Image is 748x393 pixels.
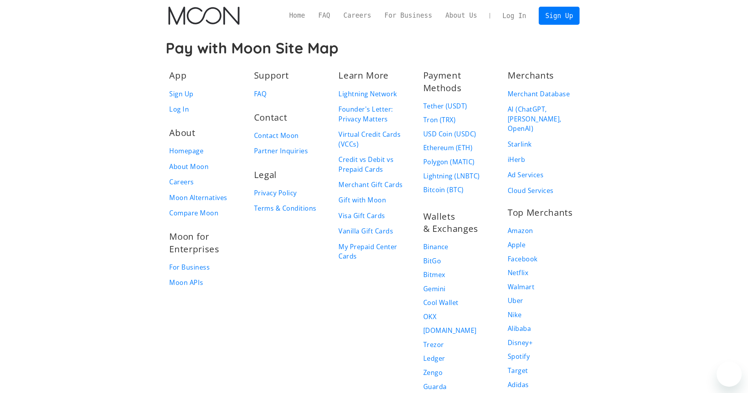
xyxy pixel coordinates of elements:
a: Home [283,11,312,20]
a: Trezor [423,340,444,349]
a: FAQ [312,11,337,20]
h2: Merchants [508,69,554,81]
a: AI (ChatGPT, [PERSON_NAME], OpenAI) [508,105,579,134]
a: Careers [169,177,194,187]
a: About Moon [169,162,208,172]
a: Adidas [508,380,529,389]
h2: Contact [254,111,287,123]
a: BitGo [423,257,441,265]
a: Sign Up [169,89,193,99]
a: Nike [508,310,522,319]
a: Amazon [508,226,533,235]
a: Virtual Credit Cards (VCCs) [338,130,410,149]
h2: Support [254,69,289,81]
a: Lightning (LNBTC) [423,172,480,180]
h2: Top Merchants [508,206,573,219]
a: Merchant Gift Cards [338,180,402,190]
h2: Moon for Enterprises [169,230,240,255]
img: Moon Logo [168,7,240,25]
a: Moon APIs [169,278,203,288]
a: Gift with Moon [338,195,386,205]
a: Zengo [423,368,443,377]
a: Visa Gift Cards [338,211,385,221]
a: Ethereum (ETH) [423,143,473,152]
a: Facebook [508,255,538,263]
h2: Learn More [338,69,389,81]
a: [DOMAIN_NAME] [423,326,477,335]
a: Privacy Policy [254,188,297,198]
a: Tron (TRX) [423,116,456,124]
a: Ledger [423,354,445,363]
a: Starlink [508,140,532,149]
h2: About [169,127,195,139]
a: Bitmex [423,270,446,279]
a: Founder's Letter: Privacy Matters [338,105,410,124]
a: Terms & Conditions [254,204,316,213]
a: Polygon (MATIC) [423,158,475,166]
a: Compare Moon [169,208,218,218]
h2: Legal [254,169,277,181]
a: For Business [378,11,439,20]
a: Cloud Services [508,186,554,196]
a: Gemini [423,285,446,293]
a: Careers [337,11,378,20]
a: My Prepaid Center Cards [338,242,410,261]
a: Bitcoin (BTC) [423,185,464,194]
h2: Payment Methods [423,69,494,94]
h2: Wallets & Exchanges [423,210,494,235]
a: Partner Inquiries [254,146,308,156]
iframe: Button to launch messaging window [717,362,742,387]
a: Merchant Database [508,89,570,99]
a: Contact Moon [254,131,299,141]
a: Guarda [423,382,447,391]
a: Apple [508,241,525,249]
a: Log In [169,105,189,114]
a: Spotify [508,352,530,361]
a: Tether (USDT) [423,102,467,110]
a: For Business [169,263,210,272]
a: Moon Alternatives [169,193,227,203]
a: Target [508,366,528,375]
h1: Pay with Moon Site Map [166,39,582,57]
a: Sign Up [539,7,580,24]
a: Walmart [508,283,534,291]
a: Cool Wallet [423,298,459,307]
a: Vanilla Gift Cards [338,226,393,236]
a: OKX [423,312,436,321]
a: FAQ [254,89,267,99]
a: home [168,7,240,25]
a: Disney+ [508,338,532,347]
a: Binance [423,242,448,251]
a: Netflix [508,268,529,277]
a: Alibaba [508,324,531,333]
a: USD Coin (USDC) [423,130,476,138]
a: Credit vs Debit vs Prepaid Cards [338,155,410,174]
a: Uber [508,296,523,305]
a: About Us [439,11,484,20]
a: iHerb [508,155,525,165]
h2: App [169,69,187,81]
a: Log In [496,7,533,24]
a: Ad Services [508,170,543,180]
a: Homepage [169,146,203,156]
a: Lightning Network [338,89,397,99]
